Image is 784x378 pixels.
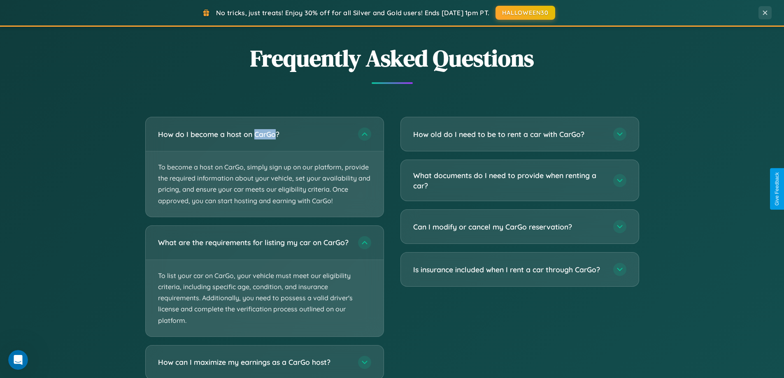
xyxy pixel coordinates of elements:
p: To become a host on CarGo, simply sign up on our platform, provide the required information about... [146,151,384,217]
h3: How do I become a host on CarGo? [158,129,350,139]
h3: What documents do I need to provide when renting a car? [413,170,605,190]
h3: How can I maximize my earnings as a CarGo host? [158,357,350,367]
h3: Is insurance included when I rent a car through CarGo? [413,264,605,275]
button: HALLOWEEN30 [496,6,555,20]
h3: Can I modify or cancel my CarGo reservation? [413,222,605,232]
h3: What are the requirements for listing my car on CarGo? [158,237,350,248]
p: To list your car on CarGo, your vehicle must meet our eligibility criteria, including specific ag... [146,260,384,336]
div: Give Feedback [774,172,780,206]
span: No tricks, just treats! Enjoy 30% off for all Silver and Gold users! Ends [DATE] 1pm PT. [216,9,489,17]
h2: Frequently Asked Questions [145,42,639,74]
iframe: Intercom live chat [8,350,28,370]
h3: How old do I need to be to rent a car with CarGo? [413,129,605,139]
